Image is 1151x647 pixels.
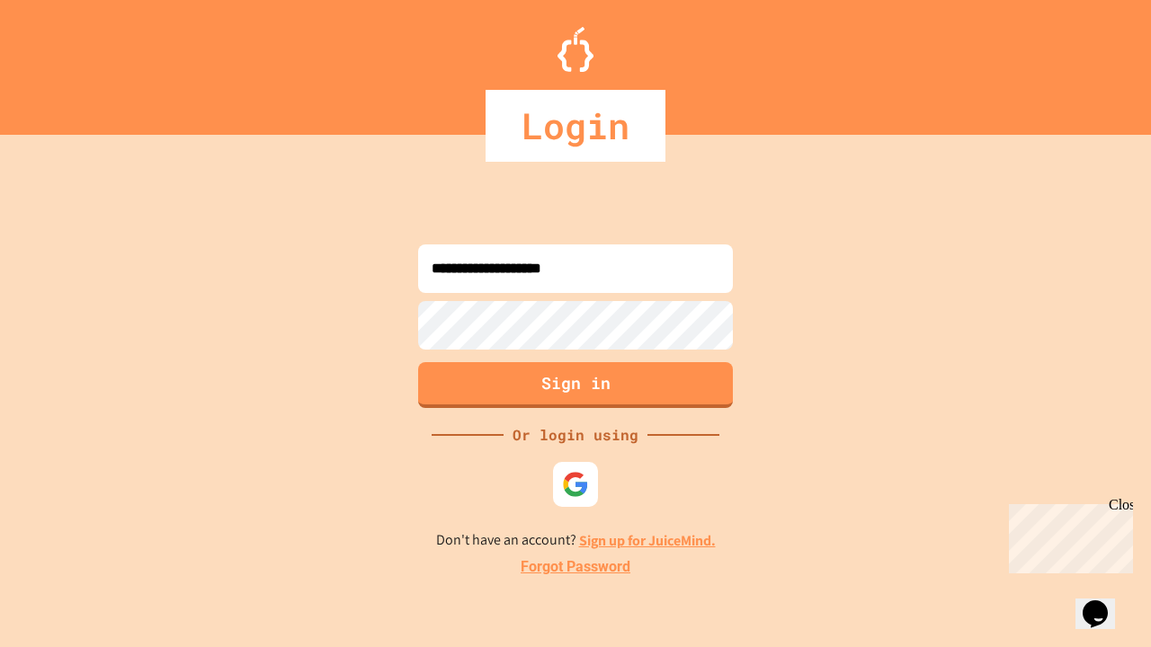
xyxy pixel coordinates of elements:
p: Don't have an account? [436,529,716,552]
div: Or login using [504,424,647,446]
a: Forgot Password [521,556,630,578]
a: Sign up for JuiceMind. [579,531,716,550]
img: google-icon.svg [562,471,589,498]
div: Chat with us now!Close [7,7,124,114]
iframe: chat widget [1002,497,1133,573]
iframe: chat widget [1075,575,1133,629]
button: Sign in [418,362,733,408]
div: Login [486,90,665,162]
img: Logo.svg [558,27,593,72]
